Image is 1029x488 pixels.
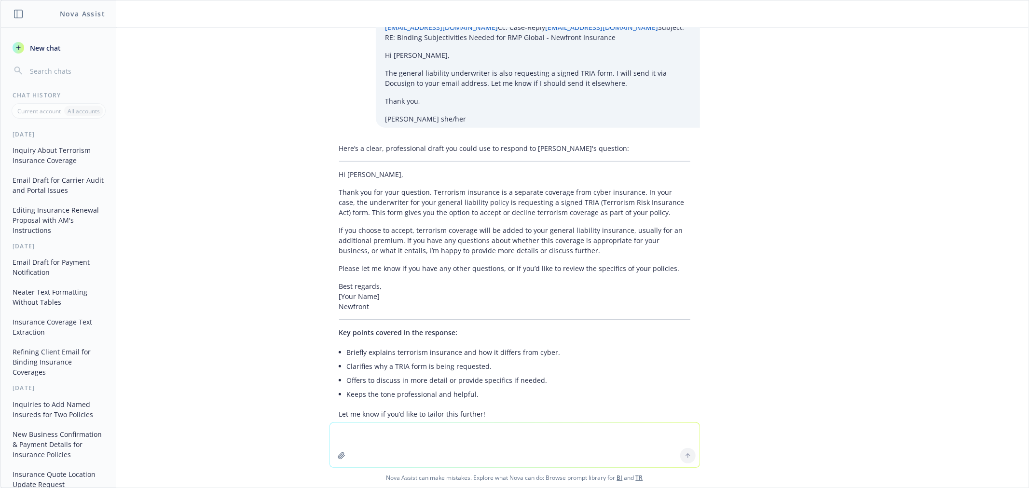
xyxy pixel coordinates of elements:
p: Current account [17,107,61,115]
span: Nova Assist can make mistakes. Explore what Nova can do: Browse prompt library for and [4,468,1025,488]
span: Key points covered in the response: [339,328,458,337]
button: Email Draft for Carrier Audit and Portal Issues [9,172,109,198]
p: Hi [PERSON_NAME], [339,169,690,179]
button: New Business Confirmation & Payment Details for Insurance Policies [9,426,109,462]
p: The general liability underwriter is also requesting a signed TRIA form. I will send it via Docus... [385,68,690,88]
button: Insurance Coverage Text Extraction [9,314,109,340]
a: BI [617,474,623,482]
p: [PERSON_NAME] she/her [385,114,690,124]
p: Hi [PERSON_NAME], [385,50,690,60]
button: Editing Insurance Renewal Proposal with AM's Instructions [9,202,109,238]
li: Briefly explains terrorism insurance and how it differs from cyber. [347,345,690,359]
button: Inquiry About Terrorism Insurance Coverage [9,142,109,168]
li: Keeps the tone professional and helpful. [347,387,690,401]
button: Neater Text Formatting Without Tables [9,284,109,310]
p: All accounts [68,107,100,115]
p: If you choose to accept, terrorism coverage will be added to your general liability insurance, us... [339,225,690,256]
li: Offers to discuss in more detail or provide specifics if needed. [347,373,690,387]
div: [DATE] [1,130,116,138]
p: Best regards, [Your Name] Newfront [339,281,690,312]
button: Email Draft for Payment Notification [9,254,109,280]
div: [DATE] [1,242,116,250]
input: Search chats [28,64,105,78]
div: Chat History [1,91,116,99]
span: New chat [28,43,61,53]
p: Let me know if you’d like to tailor this further! [339,409,690,419]
p: Thank you, [385,96,690,106]
div: [DATE] [1,384,116,392]
li: Clarifies why a TRIA form is being requested. [347,359,690,373]
button: New chat [9,39,109,56]
h1: Nova Assist [60,9,105,19]
a: [EMAIL_ADDRESS][DOMAIN_NAME] [546,23,659,32]
p: Please let me know if you have any other questions, or if you’d like to review the specifics of y... [339,263,690,273]
p: Thank you for your question. Terrorism insurance is a separate coverage from cyber insurance. In ... [339,187,690,217]
p: Here’s a clear, professional draft you could use to respond to [PERSON_NAME]'s question: [339,143,690,153]
button: Refining Client Email for Binding Insurance Coverages [9,344,109,380]
button: Inquiries to Add Named Insureds for Two Policies [9,396,109,422]
a: TR [636,474,643,482]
